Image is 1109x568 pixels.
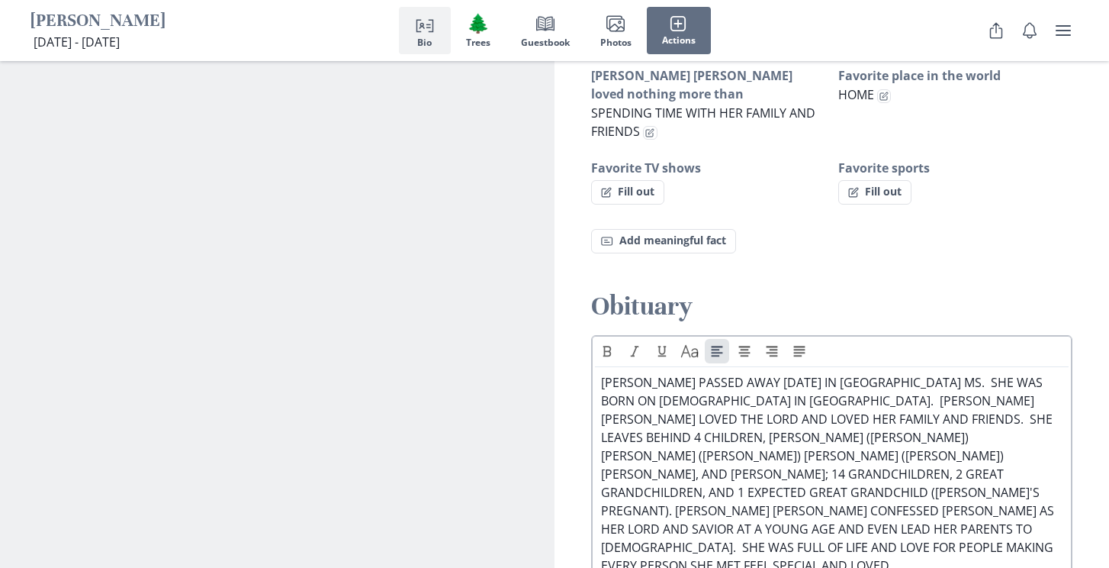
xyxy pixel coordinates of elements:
span: HOME [838,86,874,103]
button: Bold [595,339,619,363]
span: SPENDING TIME WITH HER FAMILY AND FRIENDS [591,105,815,140]
button: Share Obituary [981,15,1011,46]
button: Fill out [591,180,664,205]
button: Align justify [787,339,812,363]
button: Align left [705,339,729,363]
h3: [PERSON_NAME] [PERSON_NAME] loved nothing more than [591,66,826,103]
button: Bio [399,7,451,54]
span: Bio [417,37,432,48]
button: Align center [732,339,757,363]
button: Edit fact [643,126,657,140]
h3: Favorite sports [838,159,1073,177]
button: Actions [647,7,711,54]
span: [DATE] - [DATE] [34,34,120,50]
button: user menu [1048,15,1078,46]
h1: [PERSON_NAME] [31,10,166,34]
button: Underline [650,339,674,363]
button: Add meaningful fact [591,229,736,253]
span: Photos [600,37,632,48]
span: Tree [467,12,490,34]
h2: Obituary [591,290,1072,323]
button: Fill out [838,180,911,205]
span: Actions [662,35,696,46]
span: Guestbook [521,37,570,48]
span: Trees [466,37,490,48]
button: Edit fact [877,89,892,104]
button: Photos [585,7,647,54]
button: Heading [677,339,702,363]
button: Align right [760,339,784,363]
button: Italic [622,339,647,363]
h3: Favorite place in the world [838,66,1073,85]
button: Trees [451,7,506,54]
h3: Favorite TV shows [591,159,826,177]
button: Notifications [1014,15,1045,46]
button: Guestbook [506,7,585,54]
